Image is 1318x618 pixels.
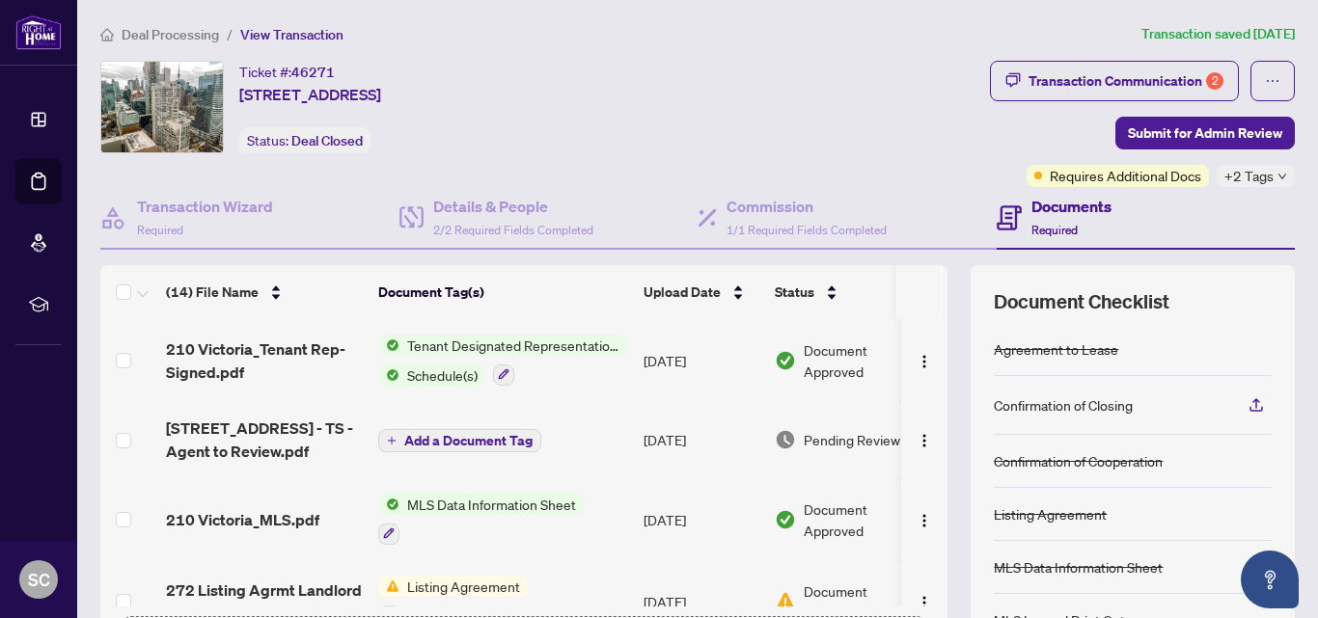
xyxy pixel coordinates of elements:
[378,429,541,452] button: Add a Document Tag
[804,339,923,382] span: Document Approved
[239,127,371,153] div: Status:
[636,401,767,478] td: [DATE]
[239,61,335,83] div: Ticket #:
[291,64,335,81] span: 46271
[433,223,593,237] span: 2/2 Required Fields Completed
[387,436,397,445] span: plus
[291,132,363,149] span: Deal Closed
[378,335,399,356] img: Status Icon
[158,265,371,319] th: (14) File Name
[909,586,940,617] button: Logo
[994,288,1169,315] span: Document Checklist
[767,265,931,319] th: Status
[166,416,363,463] span: [STREET_ADDRESS] - TS - Agent to Review.pdf
[727,195,887,218] h4: Commission
[378,494,584,545] button: Status IconMLS Data Information Sheet
[122,26,219,43] span: Deal Processing
[240,26,343,43] span: View Transaction
[636,265,767,319] th: Upload Date
[1029,66,1223,96] div: Transaction Communication
[909,504,940,535] button: Logo
[994,394,1133,416] div: Confirmation of Closing
[1050,165,1201,186] span: Requires Additional Docs
[994,338,1118,360] div: Agreement to Lease
[917,595,932,610] img: Logo
[378,494,399,515] img: Status Icon
[378,576,399,597] img: Status Icon
[775,429,796,450] img: Document Status
[636,319,767,401] td: [DATE]
[239,83,381,106] span: [STREET_ADDRESS]
[636,478,767,560] td: [DATE]
[990,61,1239,101] button: Transaction Communication2
[1115,117,1295,149] button: Submit for Admin Review
[137,195,273,218] h4: Transaction Wizard
[994,450,1163,471] div: Confirmation of Cooperation
[227,23,233,45] li: /
[775,282,814,303] span: Status
[1277,172,1287,181] span: down
[994,556,1163,578] div: MLS Data Information Sheet
[917,354,932,369] img: Logo
[101,62,223,152] img: IMG-C8316068_1.jpg
[804,498,923,541] span: Document Approved
[100,28,114,41] span: home
[775,591,796,612] img: Document Status
[775,509,796,530] img: Document Status
[399,335,628,356] span: Tenant Designated Representation Agreement
[1241,551,1299,608] button: Open asap
[371,265,636,319] th: Document Tag(s)
[775,350,796,371] img: Document Status
[137,223,183,237] span: Required
[166,337,363,384] span: 210 Victoria_Tenant Rep-Signed.pdf
[917,513,932,528] img: Logo
[909,345,940,376] button: Logo
[994,503,1107,524] div: Listing Agreement
[1265,73,1280,89] span: ellipsis
[166,508,319,531] span: 210 Victoria_MLS.pdf
[15,14,62,50] img: logo
[166,282,259,303] span: (14) File Name
[399,494,584,515] span: MLS Data Information Sheet
[399,364,485,386] span: Schedule(s)
[399,576,528,597] span: Listing Agreement
[378,364,399,386] img: Status Icon
[1031,195,1112,218] h4: Documents
[404,434,533,447] span: Add a Document Tag
[1031,223,1078,237] span: Required
[1206,72,1223,90] div: 2
[804,429,900,450] span: Pending Review
[378,335,628,386] button: Status IconTenant Designated Representation AgreementStatus IconSchedule(s)
[727,223,887,237] span: 1/1 Required Fields Completed
[909,424,940,455] button: Logo
[28,566,50,593] span: SC
[1224,165,1274,187] span: +2 Tags
[378,428,541,453] button: Add a Document Tag
[433,195,593,218] h4: Details & People
[1128,118,1282,148] span: Submit for Admin Review
[917,433,932,448] img: Logo
[644,282,721,303] span: Upload Date
[1141,23,1295,45] article: Transaction saved [DATE]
